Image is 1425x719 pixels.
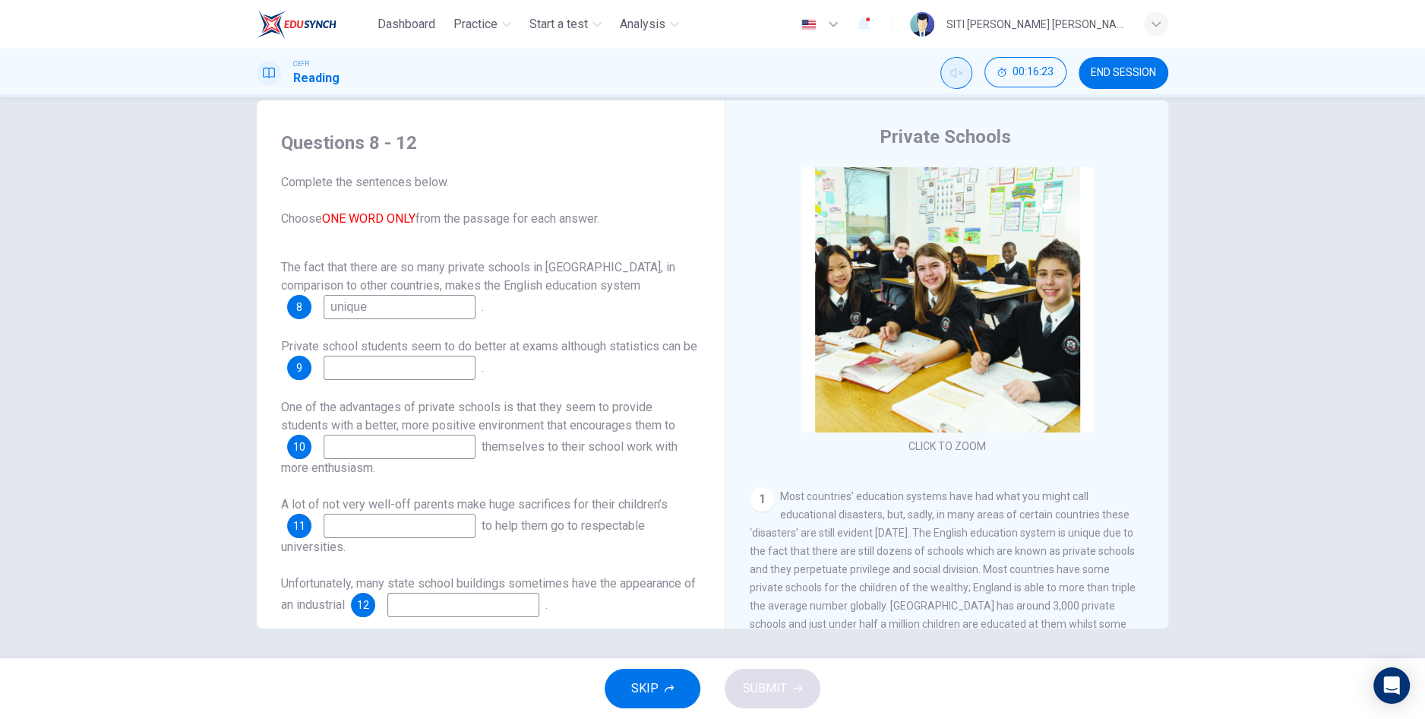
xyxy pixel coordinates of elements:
span: 8 [296,302,302,312]
button: Start a test [523,11,608,38]
span: Complete the sentences below. Choose from the passage for each answer. [281,173,700,228]
span: . [482,299,484,314]
span: Most countries’ education systems have had what you might call educational disasters, but, sadly,... [750,490,1137,667]
span: Private school students seem to do better at exams although statistics can be [281,339,697,353]
span: CEFR [293,59,309,69]
img: EduSynch logo [257,9,337,40]
span: Analysis [620,15,665,33]
h4: Private Schools [880,125,1011,149]
span: Dashboard [378,15,435,33]
div: Hide [984,57,1066,89]
img: en [799,19,818,30]
div: Open Intercom Messenger [1373,667,1410,704]
a: EduSynch logo [257,9,371,40]
button: 00:16:23 [984,57,1066,87]
button: Dashboard [371,11,441,38]
span: 11 [293,521,305,531]
span: END SESSION [1091,67,1156,79]
font: ONE WORD ONLY [322,211,415,226]
span: 10 [293,442,305,452]
span: 00:16:23 [1013,66,1054,78]
span: 9 [296,363,302,373]
button: END SESSION [1079,57,1168,89]
span: Unfortunately, many state school buildings sometimes have the appearance of an industrial [281,576,696,612]
span: SKIP [631,678,659,699]
button: SKIP [605,669,700,708]
span: . [482,360,484,375]
h1: Reading [293,69,340,87]
img: Profile picture [910,12,934,36]
span: Practice [453,15,498,33]
span: Start a test [529,15,588,33]
button: Practice [447,11,517,38]
div: SITI [PERSON_NAME] [PERSON_NAME] [946,15,1126,33]
span: 12 [357,600,369,610]
div: Unmute [940,57,972,89]
span: One of the advantages of private schools is that they seem to provide students with a better, mor... [281,400,675,432]
button: Analysis [614,11,685,38]
span: . [545,597,548,612]
span: The fact that there are so many private schools in [GEOGRAPHIC_DATA], in comparison to other coun... [281,260,675,293]
span: A lot of not very well-off parents make huge sacrifices for their children’s [281,497,668,512]
h4: Questions 8 - 12 [281,131,700,155]
div: 1 [750,487,774,512]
